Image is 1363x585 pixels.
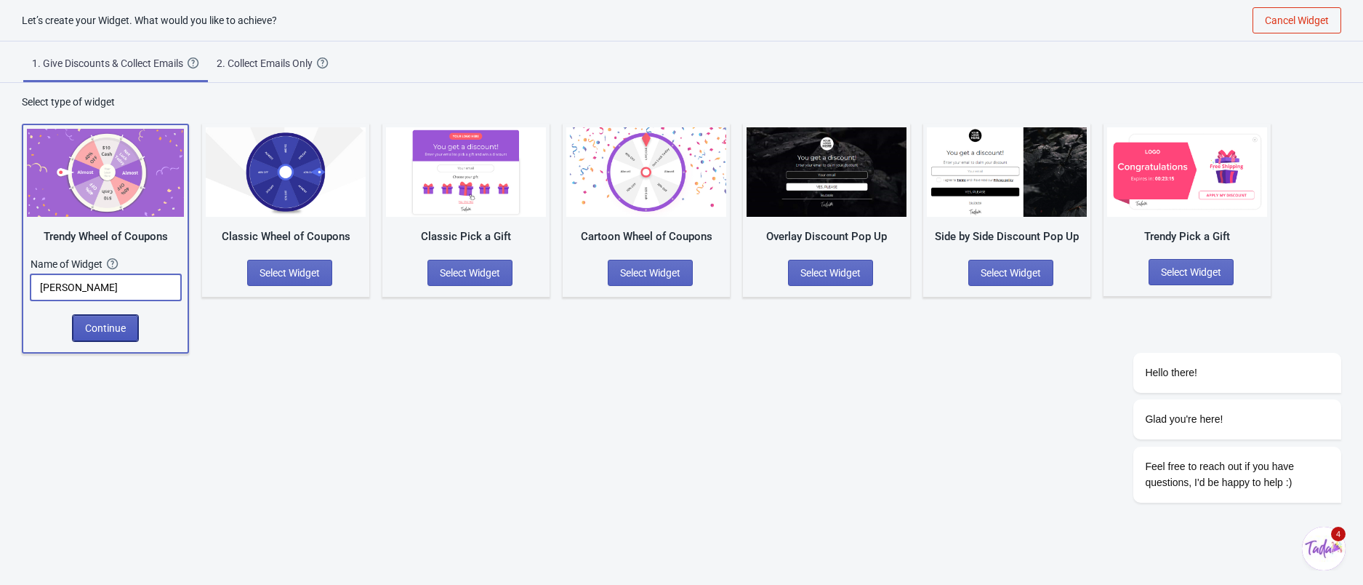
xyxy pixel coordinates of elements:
img: full_screen_popup.jpg [747,127,906,217]
iframe: chat widget [1087,222,1348,520]
img: gift_game_v2.jpg [1107,127,1267,217]
span: Continue [85,322,126,334]
button: Select Widget [247,260,332,286]
img: gift_game.jpg [386,127,546,217]
button: Cancel Widget [1253,7,1341,33]
img: regular_popup.jpg [927,127,1087,217]
img: classic_game.jpg [206,127,366,217]
span: Select Widget [620,267,680,279]
div: Classic Pick a Gift [386,228,546,245]
div: Overlay Discount Pop Up [747,228,906,245]
span: Select Widget [260,267,320,279]
span: Select Widget [800,267,861,279]
span: Select Widget [440,267,500,279]
span: Select Widget [981,267,1041,279]
span: Cancel Widget [1265,15,1329,26]
div: Trendy Wheel of Coupons [27,228,184,245]
div: Cartoon Wheel of Coupons [566,228,726,245]
div: Side by Side Discount Pop Up [927,228,1087,245]
div: Classic Wheel of Coupons [206,228,366,245]
button: Select Widget [788,260,873,286]
iframe: chat widget [1302,527,1348,570]
div: Select type of widget [22,95,1341,109]
button: Select Widget [427,260,512,286]
div: 1. Give Discounts & Collect Emails [32,56,188,71]
div: Name of Widget [31,257,107,271]
div: 2. Collect Emails Only [217,56,317,71]
img: trendy_game.png [27,129,184,217]
button: Select Widget [608,260,693,286]
button: Select Widget [968,260,1053,286]
button: Continue [73,315,138,341]
img: cartoon_game.jpg [566,127,726,217]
